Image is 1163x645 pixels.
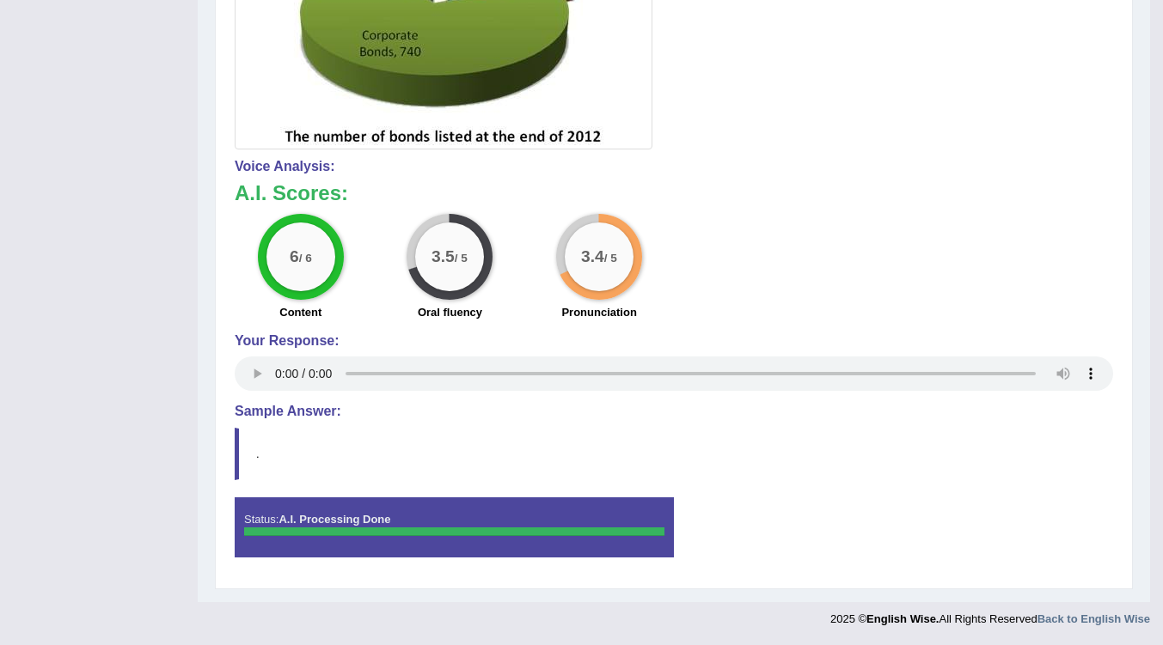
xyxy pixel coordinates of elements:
[830,602,1150,627] div: 2025 © All Rights Reserved
[432,246,456,265] big: 3.5
[235,333,1113,349] h4: Your Response:
[235,404,1113,419] h4: Sample Answer:
[1038,612,1150,625] a: Back to English Wise
[279,513,390,526] strong: A.I. Processing Done
[604,252,617,265] small: / 5
[279,304,321,320] label: Content
[235,428,1113,480] blockquote: .
[235,181,348,204] b: A.I. Scores:
[235,159,1113,174] h4: Voice Analysis:
[418,304,482,320] label: Oral fluency
[299,252,312,265] small: / 6
[235,497,674,557] div: Status:
[866,612,939,625] strong: English Wise.
[561,304,636,320] label: Pronunciation
[455,252,468,265] small: / 5
[290,246,299,265] big: 6
[581,246,604,265] big: 3.4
